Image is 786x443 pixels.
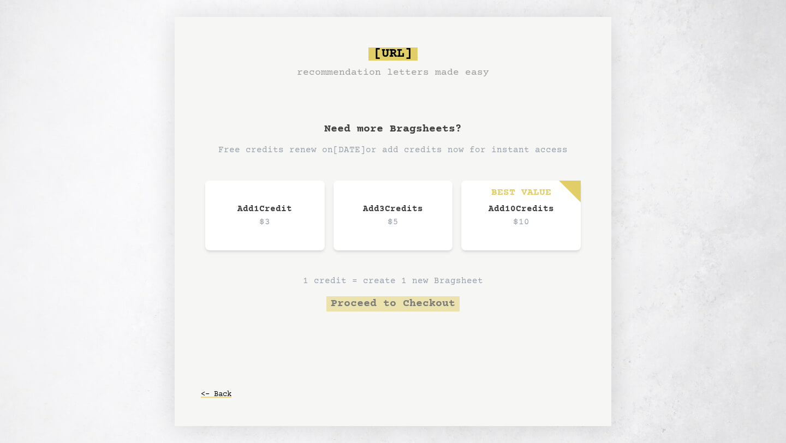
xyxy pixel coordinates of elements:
p: $5 [355,215,431,229]
button: Proceed to Checkout [326,296,460,312]
p: $10 [483,215,559,229]
p: $3 [227,215,303,229]
h2: Free credits renew on [DATE] or add credits now for instant access [218,143,568,157]
span: [URL] [368,47,418,61]
h3: Add 1 Credit [227,202,303,215]
h3: Add 10 Credit s [483,202,559,215]
button: <- Back [201,385,231,404]
h3: recommendation letters made easy [297,65,489,80]
p: BEST VALUE [491,185,551,200]
h1: Need more Bragsheets? [324,122,462,137]
h3: Add 3 Credit s [355,202,431,215]
h2: 1 credit = create 1 new Bragsheet [303,274,483,288]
